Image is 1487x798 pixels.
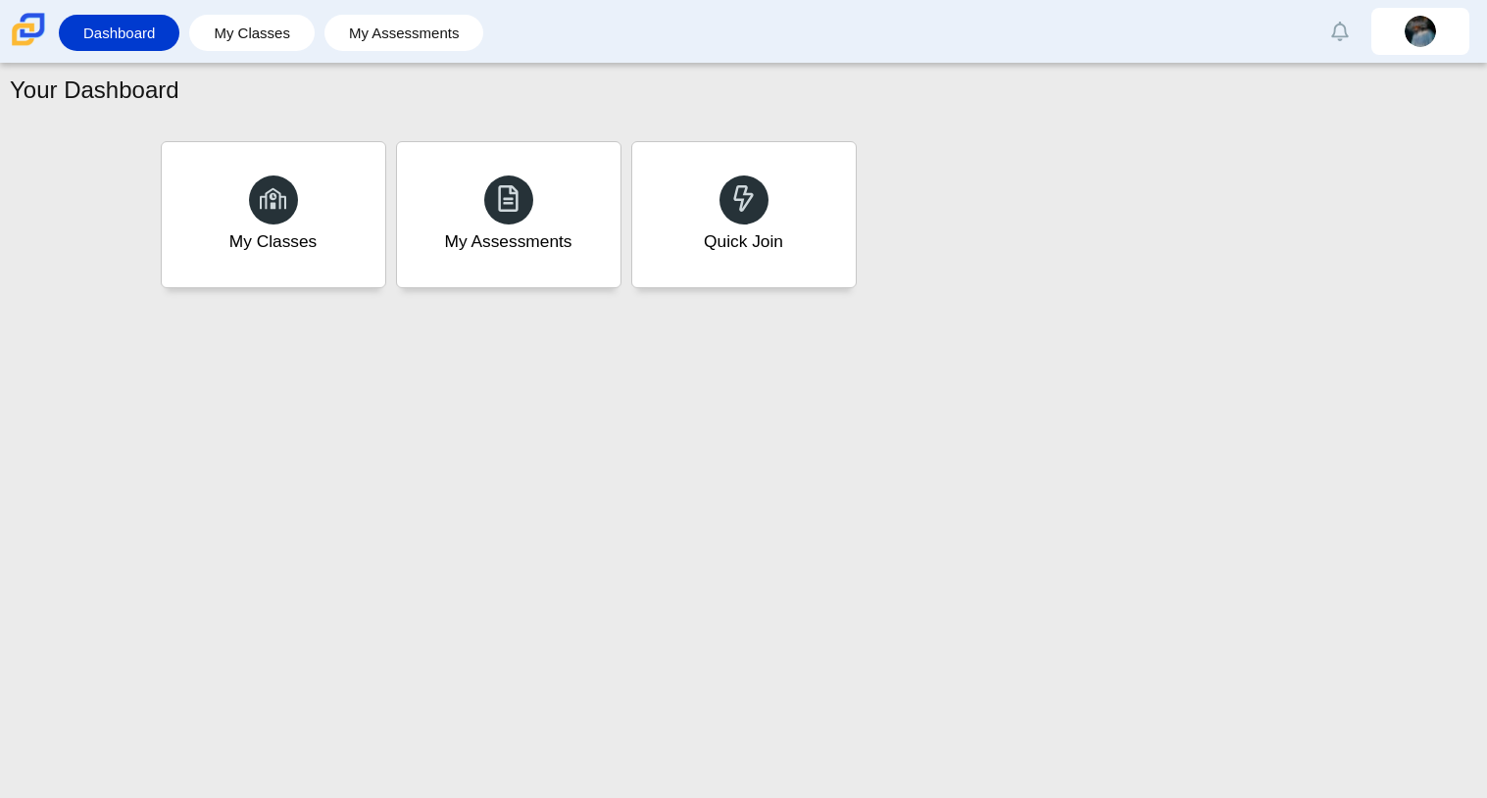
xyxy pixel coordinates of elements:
[396,141,621,288] a: My Assessments
[1371,8,1469,55] a: melanie.victorioma.VXlCcH
[1405,16,1436,47] img: melanie.victorioma.VXlCcH
[69,15,170,51] a: Dashboard
[704,229,783,254] div: Quick Join
[631,141,857,288] a: Quick Join
[334,15,474,51] a: My Assessments
[199,15,305,51] a: My Classes
[445,229,572,254] div: My Assessments
[229,229,318,254] div: My Classes
[8,9,49,50] img: Carmen School of Science & Technology
[1318,10,1362,53] a: Alerts
[161,141,386,288] a: My Classes
[10,74,179,107] h1: Your Dashboard
[8,36,49,53] a: Carmen School of Science & Technology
